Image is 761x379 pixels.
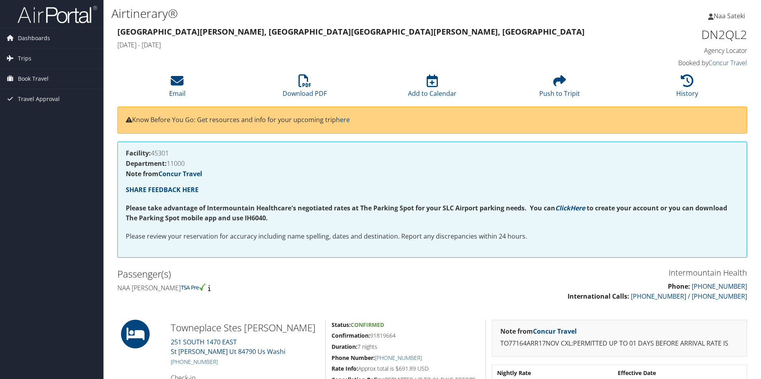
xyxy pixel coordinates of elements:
h5: 91819664 [332,332,480,340]
strong: Note from [500,327,577,336]
p: Know Before You Go: Get resources and info for your upcoming trip [126,115,739,125]
h4: 11000 [126,160,739,167]
h5: Approx total is $691.89 USD [332,365,480,373]
h1: Airtinerary® [111,5,539,22]
strong: Phone: [668,282,690,291]
a: here [336,115,350,124]
a: Download PDF [283,79,327,98]
p: Please review your reservation for accuracy including name spelling, dates and destination. Repor... [126,231,739,242]
strong: Note from [126,169,202,178]
a: SHARE FEEDBACK HERE [126,185,199,194]
p: TO77164ARR17NOV CXL:PERMITTED UP TO 01 DAYS BEFORE ARRIVAL RATE IS [500,338,739,349]
h4: Naa [PERSON_NAME] [117,284,426,292]
span: Book Travel [18,69,49,89]
a: Add to Calendar [408,79,457,98]
a: [PHONE_NUMBER] [375,354,422,362]
a: 251 SOUTH 1470 EASTSt [PERSON_NAME] Ut 84790 Us Washi [171,338,285,356]
a: Concur Travel [533,327,577,336]
a: Naa Sateki [708,4,753,28]
span: Travel Approval [18,89,60,109]
strong: [GEOGRAPHIC_DATA][PERSON_NAME], [GEOGRAPHIC_DATA] [GEOGRAPHIC_DATA][PERSON_NAME], [GEOGRAPHIC_DATA] [117,26,585,37]
strong: Rate Info: [332,365,358,372]
strong: Please take advantage of Intermountain Healthcare's negotiated rates at The Parking Spot for your... [126,204,555,212]
h4: Agency Locator [599,46,747,55]
h5: 7 nights [332,343,480,351]
a: Concur Travel [158,169,202,178]
strong: Facility: [126,149,151,157]
a: Concur Travel [708,58,747,67]
a: Here [570,204,585,212]
strong: Confirmation: [332,332,370,339]
a: History [676,79,698,98]
span: Dashboards [18,28,50,48]
span: Trips [18,49,31,68]
h3: Intermountain Health [438,267,747,278]
h2: Passenger(s) [117,267,426,281]
strong: Status: [332,321,351,328]
a: Email [169,79,185,98]
span: Confirmed [351,321,384,328]
a: Push to Tripit [539,79,580,98]
h2: Towneplace Stes [PERSON_NAME] [171,321,319,334]
a: [PHONE_NUMBER] [692,282,747,291]
img: airportal-logo.png [18,5,97,24]
a: Click [555,204,570,212]
strong: Duration: [332,343,357,350]
h4: Booked by [599,58,747,67]
span: Naa Sateki [714,12,745,20]
strong: International Calls: [568,292,629,301]
a: [PHONE_NUMBER] [171,358,218,365]
h4: 45301 [126,150,739,156]
img: tsa-precheck.png [181,284,207,291]
h1: DN2QL2 [599,26,747,43]
strong: Phone Number: [332,354,375,362]
h4: [DATE] - [DATE] [117,41,587,49]
a: [PHONE_NUMBER] / [PHONE_NUMBER] [631,292,747,301]
strong: Department: [126,159,167,168]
